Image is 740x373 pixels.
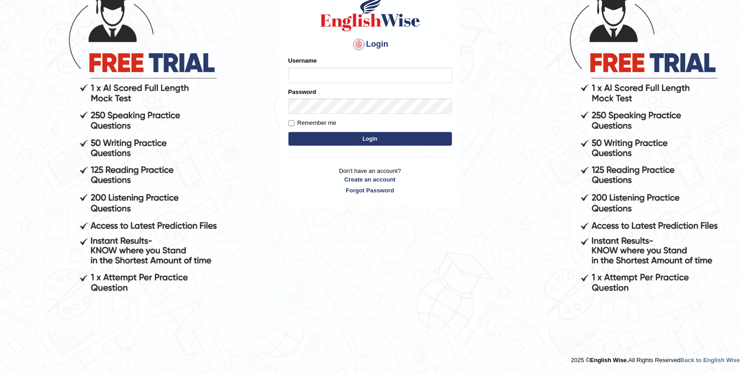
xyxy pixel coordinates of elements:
input: Remember me [288,120,294,126]
a: Forgot Password [288,186,452,195]
div: 2025 © All Rights Reserved [571,351,740,364]
a: Create an account [288,175,452,184]
a: Back to English Wise [680,357,740,363]
h4: Login [288,37,452,52]
label: Password [288,88,316,96]
strong: English Wise. [590,357,628,363]
p: Don't have an account? [288,167,452,195]
button: Login [288,132,452,146]
label: Remember me [288,118,337,128]
label: Username [288,56,317,65]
